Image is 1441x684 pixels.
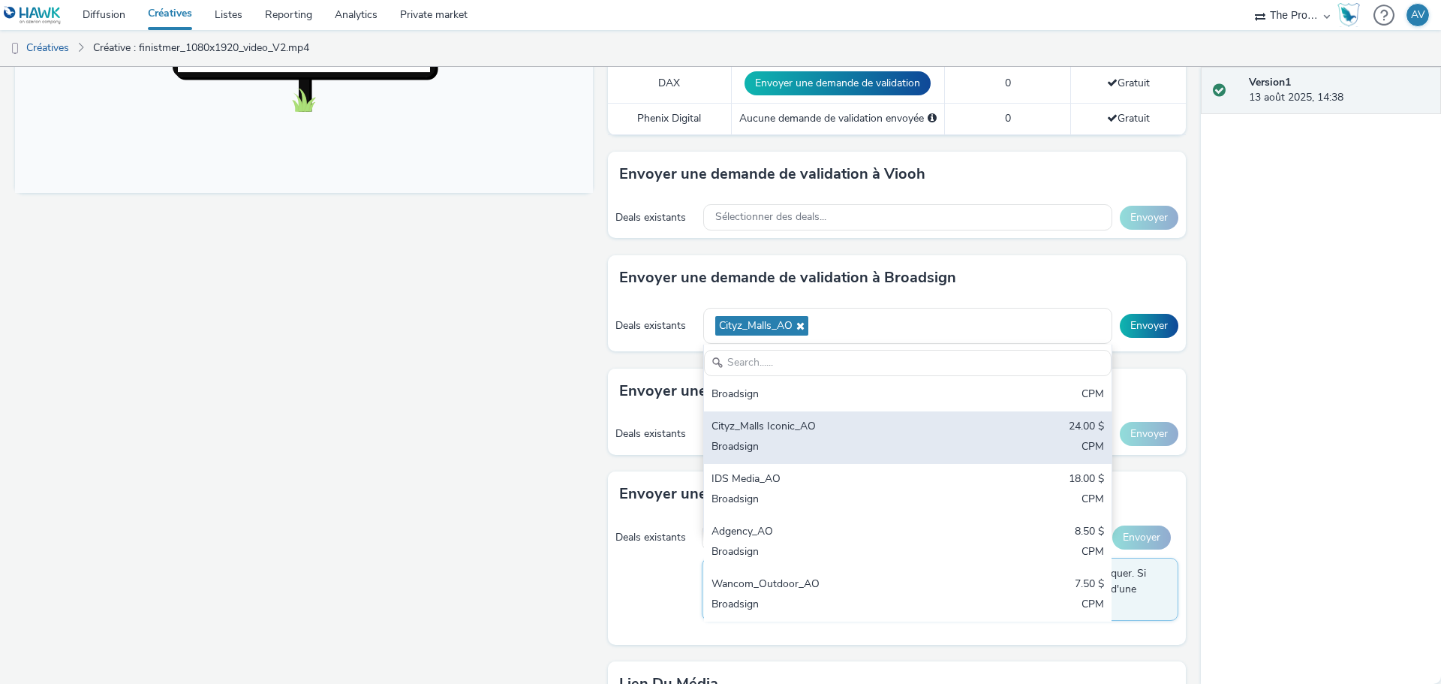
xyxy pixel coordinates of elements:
button: Envoyer [1120,422,1178,446]
img: undefined Logo [4,6,62,25]
div: Broadsign [711,597,970,614]
div: 7.50 $ [1075,577,1104,594]
div: AV [1411,4,1425,26]
span: Sélectionner des deals... [715,211,826,224]
div: Deals existants [615,318,696,333]
h3: Envoyer une demande de validation à Broadsign [619,267,956,289]
button: Envoyer une demande de validation [745,71,931,95]
div: Broadsign [711,439,970,457]
strong: Version 1 [1249,75,1291,89]
button: Envoyer [1112,526,1171,550]
div: 13 août 2025, 14:38 [1249,75,1429,106]
div: CPM [1082,439,1104,457]
span: Gratuit [1107,76,1150,90]
div: Broadsign [711,544,970,562]
td: DAX [608,64,731,104]
a: Créative : finistmer_1080x1920_video_V2.mp4 [86,30,317,66]
div: 24.00 $ [1069,419,1104,436]
span: 0 [1005,76,1011,90]
td: Phenix Digital [608,104,731,134]
div: 18.00 $ [1069,472,1104,489]
h3: Envoyer une demande de validation à Viooh [619,163,925,185]
div: Cityz_Malls Iconic_AO [711,419,970,436]
div: Deals existants [615,426,696,441]
div: CPM [1082,492,1104,509]
button: Envoyer [1120,206,1178,230]
div: Sélectionnez un deal ci-dessous et cliquez sur Envoyer pour envoyer une demande de validation à P... [928,111,937,126]
img: Hawk Academy [1337,3,1360,27]
div: CPM [1082,387,1104,404]
div: Broadsign [711,387,970,404]
div: Deals existants [615,530,694,545]
img: dooh [8,41,23,56]
span: 0 [1005,111,1011,125]
button: Envoyer [1120,314,1178,338]
input: Search...... [704,350,1112,376]
div: Broadsign [711,492,970,509]
span: Gratuit [1107,111,1150,125]
div: CPM [1082,597,1104,614]
div: Aucune demande de validation envoyée [739,111,937,126]
div: Wancom_Outdoor_AO [711,577,970,594]
div: Deals existants [615,210,696,225]
div: 8.50 $ [1075,524,1104,541]
h3: Envoyer une demande de validation à Phenix Digital [619,483,981,505]
div: CPM [1082,544,1104,562]
div: IDS Media_AO [711,472,970,489]
div: Adgency_AO [711,524,970,541]
a: Hawk Academy [1337,3,1366,27]
h3: Envoyer une demande de validation à MyAdbooker [619,380,975,402]
span: Cityz_Malls_AO [719,320,793,333]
